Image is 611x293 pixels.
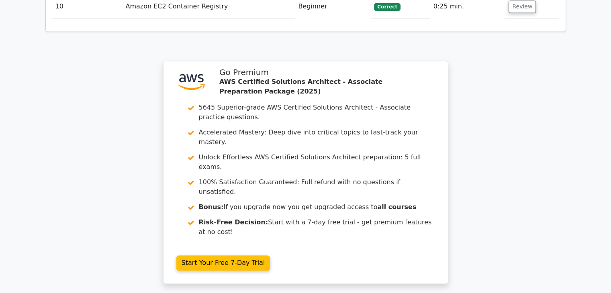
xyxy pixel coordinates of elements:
[374,3,400,11] span: Correct
[176,255,270,271] a: Start Your Free 7-Day Trial
[509,0,536,13] button: Review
